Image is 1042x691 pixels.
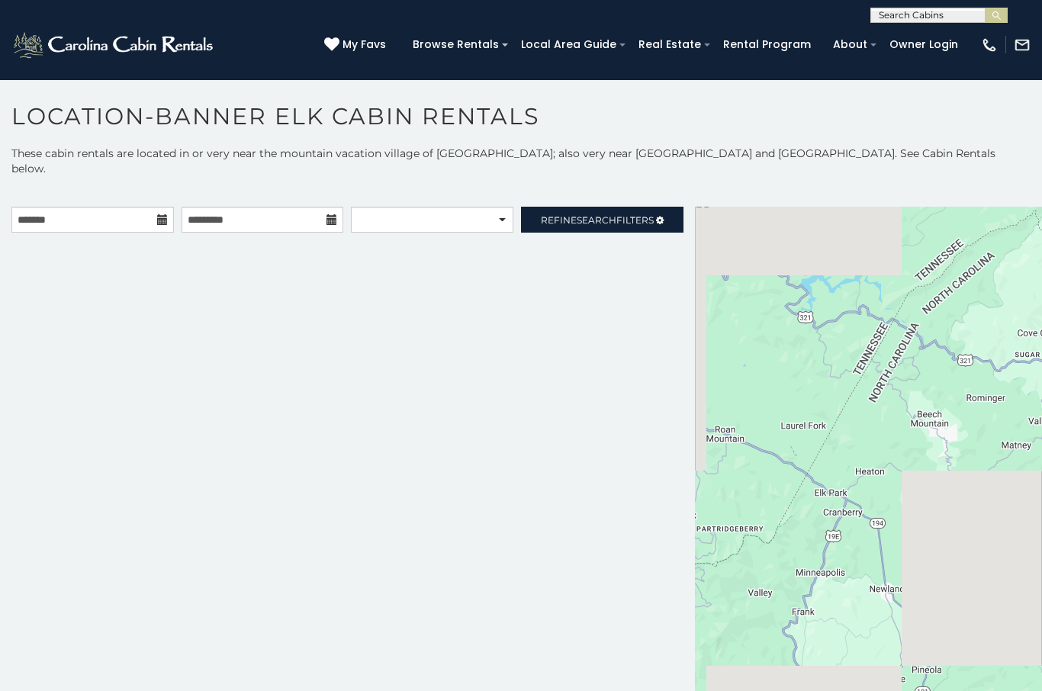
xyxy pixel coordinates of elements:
a: Real Estate [631,33,709,56]
a: RefineSearchFilters [521,207,683,233]
a: Rental Program [716,33,818,56]
img: phone-regular-white.png [981,37,998,53]
span: My Favs [343,37,386,53]
a: My Favs [324,37,390,53]
img: White-1-2.png [11,30,217,60]
a: About [825,33,875,56]
a: Owner Login [882,33,966,56]
span: Refine Filters [541,214,654,226]
a: Local Area Guide [513,33,624,56]
span: Search [577,214,616,226]
img: mail-regular-white.png [1014,37,1031,53]
a: Browse Rentals [405,33,507,56]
